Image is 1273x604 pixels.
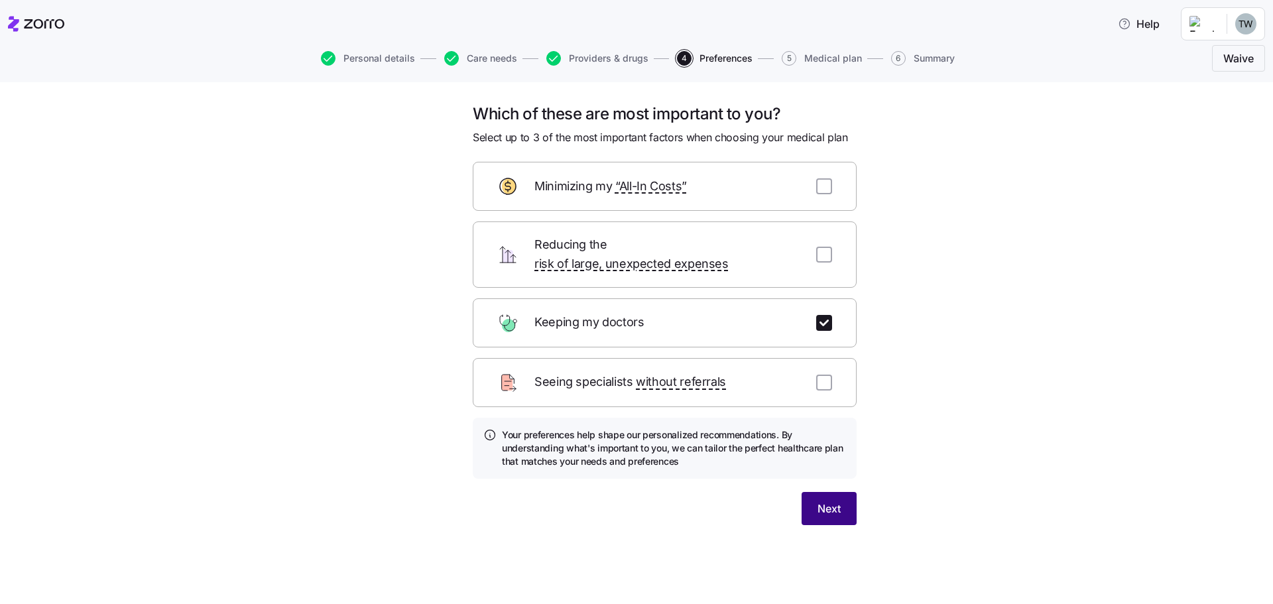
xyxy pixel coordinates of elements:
[569,54,648,63] span: Providers & drugs
[677,51,692,66] span: 4
[546,51,648,66] button: Providers & drugs
[534,255,729,274] span: risk of large, unexpected expenses
[534,235,800,274] span: Reducing the
[473,103,857,124] h1: Which of these are most important to you?
[321,51,415,66] button: Personal details
[467,54,517,63] span: Care needs
[891,51,906,66] span: 6
[782,51,796,66] span: 5
[473,129,848,146] span: Select up to 3 of the most important factors when choosing your medical plan
[544,51,648,66] a: Providers & drugs
[674,51,753,66] a: 4Preferences
[914,54,955,63] span: Summary
[534,177,687,196] span: Minimizing my
[1107,11,1170,37] button: Help
[636,373,726,392] span: without referrals
[1223,50,1254,66] span: Waive
[534,373,726,392] span: Seeing specialists
[318,51,415,66] a: Personal details
[804,54,862,63] span: Medical plan
[615,177,687,196] span: “All-In Costs”
[818,501,841,516] span: Next
[891,51,955,66] button: 6Summary
[502,428,846,469] h4: Your preferences help shape our personalized recommendations. By understanding what's important t...
[802,492,857,525] button: Next
[442,51,517,66] a: Care needs
[699,54,753,63] span: Preferences
[677,51,753,66] button: 4Preferences
[1235,13,1256,34] img: f3bdef7fd84280bec59618c8295f8d27
[782,51,862,66] button: 5Medical plan
[343,54,415,63] span: Personal details
[1118,16,1160,32] span: Help
[1212,45,1265,72] button: Waive
[534,313,647,332] span: Keeping my doctors
[444,51,517,66] button: Care needs
[1189,16,1216,32] img: Employer logo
